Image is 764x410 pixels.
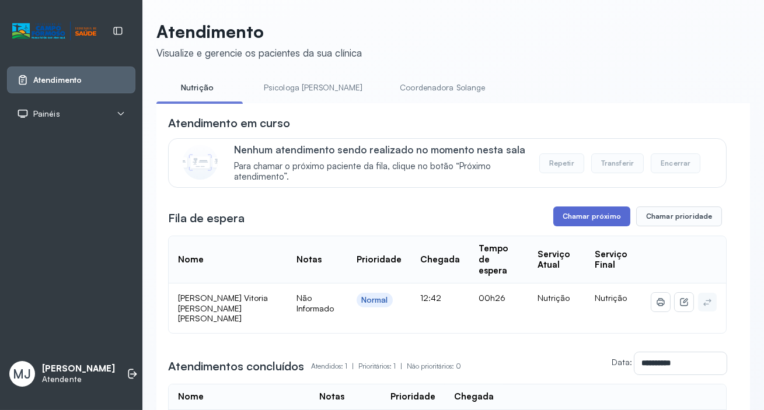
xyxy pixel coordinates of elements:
[420,254,460,265] div: Chegada
[42,374,115,384] p: Atendente
[234,143,539,156] p: Nenhum atendimento sendo realizado no momento nesta sala
[479,243,519,276] div: Tempo de espera
[178,254,204,265] div: Nome
[17,74,125,86] a: Atendimento
[296,254,322,265] div: Notas
[156,21,362,42] p: Atendimento
[156,78,238,97] a: Nutrição
[33,75,82,85] span: Atendimento
[178,293,268,323] span: [PERSON_NAME] Vitoria [PERSON_NAME] [PERSON_NAME]
[479,293,505,303] span: 00h26
[33,109,60,119] span: Painéis
[168,115,290,131] h3: Atendimento em curso
[612,357,632,367] label: Data:
[357,254,402,265] div: Prioridade
[553,206,630,226] button: Chamar próximo
[595,249,633,271] div: Serviço Final
[252,78,374,97] a: Psicologa [PERSON_NAME]
[407,358,461,374] p: Não prioritários: 0
[168,210,245,226] h3: Fila de espera
[595,293,627,303] span: Nutrição
[296,293,334,313] span: Não Informado
[168,358,304,374] h3: Atendimentos concluídos
[539,153,584,173] button: Repetir
[538,249,576,271] div: Serviço Atual
[390,391,435,402] div: Prioridade
[311,358,358,374] p: Atendidos: 1
[178,391,204,402] div: Nome
[420,293,441,303] span: 12:42
[234,161,539,183] span: Para chamar o próximo paciente da fila, clique no botão “Próximo atendimento”.
[352,362,354,370] span: |
[319,391,344,402] div: Notas
[156,47,362,59] div: Visualize e gerencie os pacientes da sua clínica
[12,22,96,41] img: Logotipo do estabelecimento
[538,293,576,303] div: Nutrição
[651,153,700,173] button: Encerrar
[388,78,497,97] a: Coordenadora Solange
[636,206,723,226] button: Chamar prioridade
[183,145,218,180] img: Imagem de CalloutCard
[591,153,644,173] button: Transferir
[358,358,407,374] p: Prioritários: 1
[454,391,494,402] div: Chegada
[400,362,402,370] span: |
[361,295,388,305] div: Normal
[42,363,115,374] p: [PERSON_NAME]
